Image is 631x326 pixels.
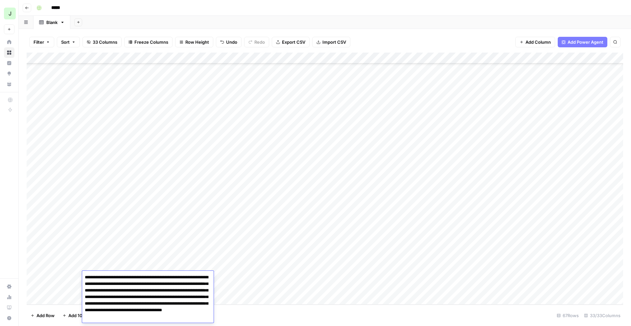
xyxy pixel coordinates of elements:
[4,79,14,89] a: Your Data
[4,47,14,58] a: Browse
[322,39,346,45] span: Import CSV
[68,312,95,319] span: Add 10 Rows
[272,37,310,47] button: Export CSV
[526,39,551,45] span: Add Column
[93,39,117,45] span: 33 Columns
[4,37,14,47] a: Home
[4,281,14,292] a: Settings
[4,58,14,68] a: Insights
[4,292,14,302] a: Usage
[58,310,99,321] button: Add 10 Rows
[46,19,58,26] div: Blank
[244,37,269,47] button: Redo
[568,39,603,45] span: Add Power Agent
[57,37,80,47] button: Sort
[36,312,55,319] span: Add Row
[4,5,14,22] button: Workspace: JB.COM
[254,39,265,45] span: Redo
[61,39,70,45] span: Sort
[185,39,209,45] span: Row Height
[124,37,173,47] button: Freeze Columns
[558,37,607,47] button: Add Power Agent
[4,302,14,313] a: Learning Hub
[226,39,237,45] span: Undo
[515,37,555,47] button: Add Column
[554,310,581,321] div: 67 Rows
[34,39,44,45] span: Filter
[581,310,623,321] div: 33/33 Columns
[312,37,350,47] button: Import CSV
[29,37,54,47] button: Filter
[82,37,122,47] button: 33 Columns
[216,37,242,47] button: Undo
[34,16,70,29] a: Blank
[282,39,305,45] span: Export CSV
[9,10,12,17] span: J
[27,310,58,321] button: Add Row
[4,313,14,323] button: Help + Support
[134,39,168,45] span: Freeze Columns
[4,68,14,79] a: Opportunities
[175,37,213,47] button: Row Height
